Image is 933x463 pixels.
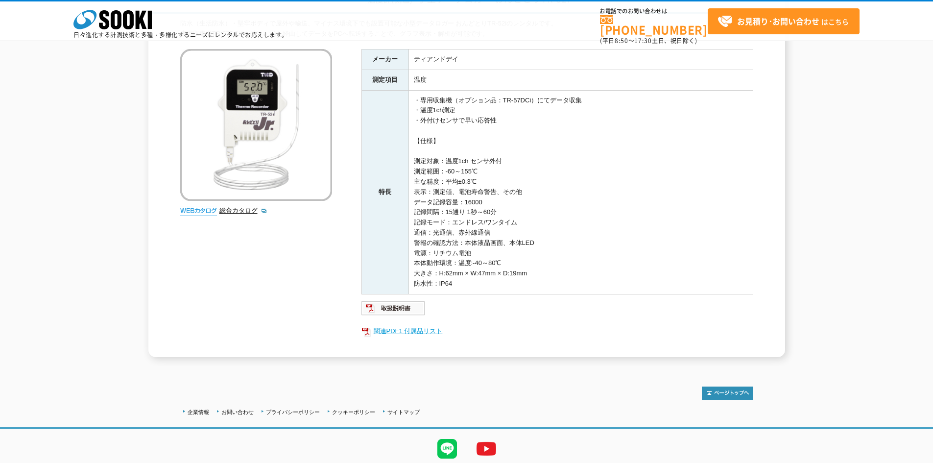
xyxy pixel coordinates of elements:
[737,15,819,27] strong: お見積り･お問い合わせ
[408,49,753,70] td: ティアンドデイ
[180,49,332,201] img: 小型データロガー おんどとりTR-52i
[600,8,708,14] span: お電話でのお問い合わせは
[718,14,849,29] span: はこちら
[387,409,420,415] a: サイトマップ
[266,409,320,415] a: プライバシーポリシー
[708,8,860,34] a: お見積り･お問い合わせはこちら
[361,49,408,70] th: メーカー
[221,409,254,415] a: お問い合わせ
[600,36,697,45] span: (平日 ～ 土日、祝日除く)
[361,70,408,90] th: 測定項目
[180,206,217,216] img: webカタログ
[634,36,652,45] span: 17:30
[219,207,267,214] a: 総合カタログ
[361,307,426,314] a: 取扱説明書
[361,300,426,316] img: 取扱説明書
[408,90,753,294] td: ・専用収集機（オプション品：TR-57DCi）にてデータ収集 ・温度1ch測定 ・外付けセンサで早い応答性 【仕様】 測定対象：温度1ch センサ外付 測定範囲：-60～155℃ 主な精度：平均...
[361,325,753,338] a: 関連PDF1 付属品リスト
[408,70,753,90] td: 温度
[332,409,375,415] a: クッキーポリシー
[361,90,408,294] th: 特長
[615,36,628,45] span: 8:50
[600,15,708,35] a: [PHONE_NUMBER]
[188,409,209,415] a: 企業情報
[702,387,753,400] img: トップページへ
[73,32,288,38] p: 日々進化する計測技術と多種・多様化するニーズにレンタルでお応えします。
